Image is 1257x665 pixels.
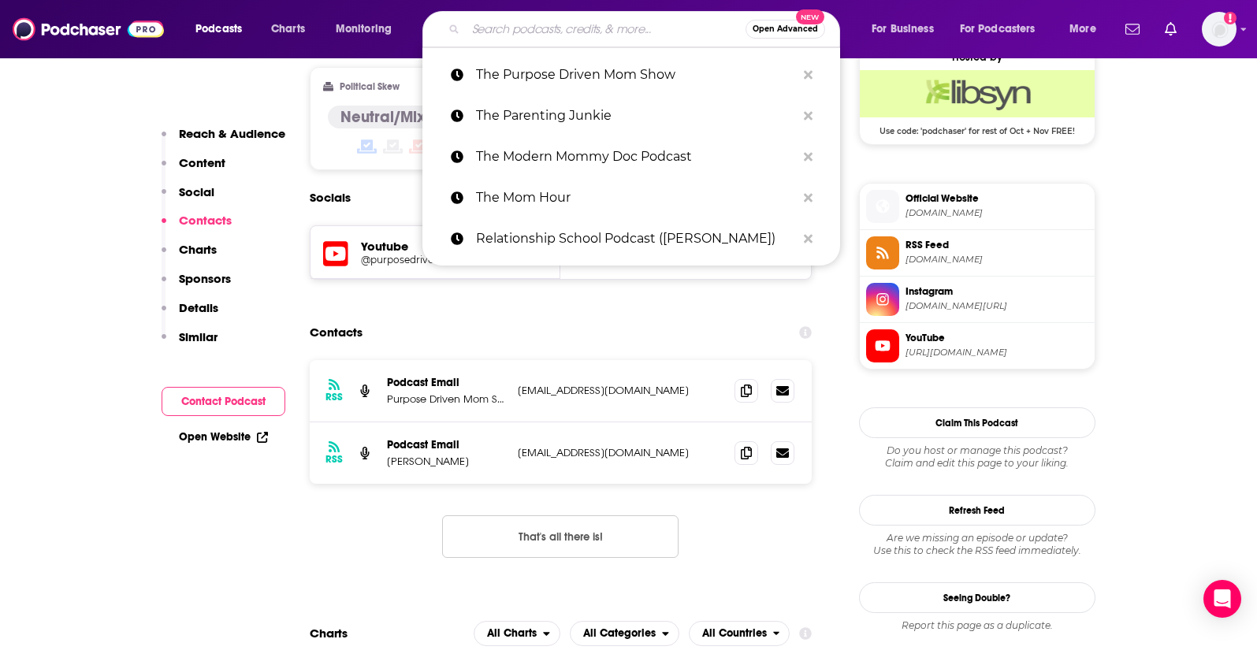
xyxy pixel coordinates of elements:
a: Official Website[DOMAIN_NAME] [866,190,1088,223]
div: Report this page as a duplicate. [859,619,1095,632]
span: Monitoring [336,18,392,40]
span: apurposedrivenmom.libsyn.com [906,254,1088,266]
span: YouTube [906,331,1088,345]
h2: Political Skew [340,81,400,92]
span: New [796,9,824,24]
button: open menu [950,17,1058,42]
p: Similar [179,329,218,344]
p: Social [179,184,214,199]
button: Refresh Feed [859,495,1095,526]
a: RSS Feed[DOMAIN_NAME] [866,236,1088,269]
a: Show notifications dropdown [1119,16,1146,43]
p: Purpose Driven Mom Show [387,392,505,406]
p: The Parenting Junkie [476,95,796,136]
img: User Profile [1202,12,1237,46]
p: The Mom Hour [476,177,796,218]
button: Reach & Audience [162,126,285,155]
a: The Purpose Driven Mom Show [422,54,840,95]
span: For Podcasters [960,18,1036,40]
img: Libsyn Deal: Use code: 'podchaser' for rest of Oct + Nov FREE! [860,70,1095,117]
svg: Add a profile image [1224,12,1237,24]
h2: Countries [689,621,790,646]
button: open menu [570,621,679,646]
a: The Parenting Junkie [422,95,840,136]
button: Open AdvancedNew [746,20,825,39]
p: Details [179,300,218,315]
button: open menu [861,17,954,42]
h2: Charts [310,626,348,641]
button: Contacts [162,213,232,242]
span: instagram.com/apurposedrivenmom [906,300,1088,312]
h2: Categories [570,621,679,646]
div: Search podcasts, credits, & more... [437,11,855,47]
button: Details [162,300,218,329]
h2: Platforms [474,621,560,646]
button: open menu [325,17,412,42]
h3: RSS [325,391,343,403]
button: Claim This Podcast [859,407,1095,438]
p: The Purpose Driven Mom Show [476,54,796,95]
span: Do you host or manage this podcast? [859,444,1095,457]
div: Are we missing an episode or update? Use this to check the RSS feed immediately. [859,532,1095,557]
a: Libsyn Deal: Use code: 'podchaser' for rest of Oct + Nov FREE! [860,70,1095,135]
div: Claim and edit this page to your liking. [859,444,1095,470]
button: Social [162,184,214,214]
a: Relationship School Podcast ([PERSON_NAME]) [422,218,840,259]
button: Similar [162,329,218,359]
img: Podchaser - Follow, Share and Rate Podcasts [13,14,164,44]
button: open menu [1058,17,1116,42]
span: All Countries [702,628,767,639]
button: Charts [162,242,217,271]
input: Search podcasts, credits, & more... [466,17,746,42]
span: apurposedrivenmom.com [906,207,1088,219]
a: The Mom Hour [422,177,840,218]
a: Charts [261,17,314,42]
button: open menu [689,621,790,646]
span: Logged in as kochristina [1202,12,1237,46]
p: Podcast Email [387,376,505,389]
a: YouTube[URL][DOMAIN_NAME] [866,329,1088,362]
p: [EMAIL_ADDRESS][DOMAIN_NAME] [518,446,723,459]
a: Instagram[DOMAIN_NAME][URL] [866,283,1088,316]
p: Content [179,155,225,170]
p: [EMAIL_ADDRESS][DOMAIN_NAME] [518,384,723,397]
span: All Charts [487,628,537,639]
div: Open Intercom Messenger [1203,580,1241,618]
p: Charts [179,242,217,257]
span: Podcasts [195,18,242,40]
h5: Youtube [361,239,491,254]
h3: RSS [325,453,343,466]
a: Seeing Double? [859,582,1095,613]
p: Relationship School Podcast (Jayson Gaddis) [476,218,796,259]
a: The Modern Mommy Doc Podcast [422,136,840,177]
button: Sponsors [162,271,231,300]
p: Contacts [179,213,232,228]
span: All Categories [583,628,656,639]
span: RSS Feed [906,238,1088,252]
p: The Modern Mommy Doc Podcast [476,136,796,177]
span: https://www.youtube.com/@purposedrivenmom [906,347,1088,359]
p: [PERSON_NAME] [387,455,505,468]
p: Reach & Audience [179,126,285,141]
span: Open Advanced [753,25,818,33]
span: For Business [872,18,934,40]
h2: Contacts [310,318,363,347]
a: Open Website [179,430,268,444]
span: Use code: 'podchaser' for rest of Oct + Nov FREE! [860,117,1095,136]
button: Content [162,155,225,184]
a: @purposedrivenmom [361,254,491,266]
p: Sponsors [179,271,231,286]
span: Instagram [906,284,1088,299]
button: Contact Podcast [162,387,285,416]
a: Show notifications dropdown [1158,16,1183,43]
span: Official Website [906,191,1088,206]
button: Nothing here. [442,515,679,558]
span: More [1069,18,1096,40]
button: open menu [474,621,560,646]
h2: Socials [310,183,351,213]
p: Podcast Email [387,438,505,451]
span: Charts [271,18,305,40]
button: Show profile menu [1202,12,1237,46]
